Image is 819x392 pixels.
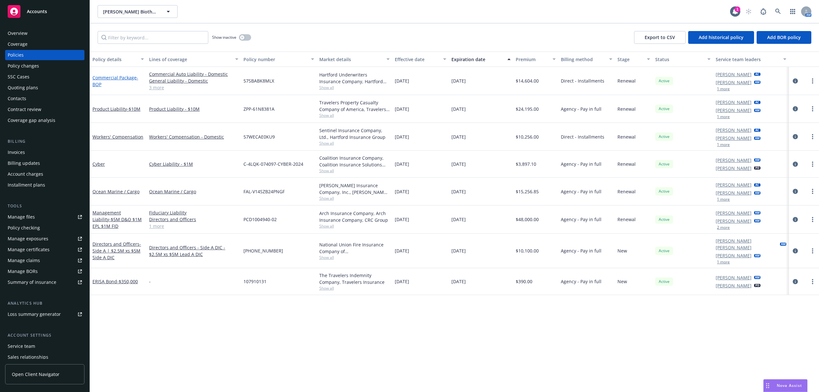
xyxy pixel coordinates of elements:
div: Arch Insurance Company, Arch Insurance Company, CRC Group [319,210,390,223]
div: Manage BORs [8,266,38,276]
button: Stage [615,52,653,67]
div: Expiration date [451,56,504,63]
div: Drag to move [764,380,772,392]
a: Policies [5,50,84,60]
a: circleInformation [791,77,799,85]
span: Show inactive [212,35,236,40]
div: Market details [319,56,383,63]
span: Show all [319,285,390,291]
button: Expiration date [449,52,513,67]
a: more [809,160,816,168]
button: Policy details [90,52,147,67]
span: Renewal [617,216,636,223]
a: [PERSON_NAME] [716,135,751,141]
a: Management Liability [92,210,142,229]
span: [DATE] [451,247,466,254]
a: Manage certificates [5,244,84,255]
span: Show all [319,223,390,229]
div: Manage files [8,212,35,222]
a: 1 more [149,223,238,229]
span: PCD1004940-02 [243,216,277,223]
a: more [809,133,816,140]
a: [PERSON_NAME] [716,189,751,196]
a: Coverage [5,39,84,49]
span: Add historical policy [699,34,743,40]
div: Service team [8,341,35,351]
button: [PERSON_NAME] Biotherapeutics, Inc. [98,5,178,18]
a: [PERSON_NAME] [716,157,751,164]
a: Manage exposures [5,234,84,244]
a: Ocean Marine / Cargo [92,188,139,195]
div: Overview [8,28,28,38]
span: 57SBABK8MLX [243,77,274,84]
button: Premium [513,52,559,67]
a: Service team [5,341,84,351]
span: [DATE] [451,77,466,84]
button: 1 more [717,197,730,201]
span: Show all [319,168,390,173]
span: [DATE] [451,161,466,167]
div: Contacts [8,93,26,104]
button: Service team leaders [713,52,789,67]
a: Directors and Officers - Side A DIC - $2.5M xs $5M Lead A DIC [149,244,238,258]
a: [PERSON_NAME] [716,99,751,106]
div: Tools [5,203,84,209]
div: Manage exposures [8,234,48,244]
div: Invoices [8,147,25,157]
a: 3 more [149,84,238,91]
div: [PERSON_NAME] Insurance Company, Inc., [PERSON_NAME] Group, [PERSON_NAME] Cargo [319,182,390,196]
a: [PERSON_NAME] [716,165,751,172]
a: Coverage gap analysis [5,115,84,125]
div: Hartford Underwriters Insurance Company, Hartford Insurance Group [319,71,390,85]
a: Policy checking [5,223,84,233]
div: 1 [735,6,740,12]
span: FAL-V14SZB24PNGF [243,188,285,195]
div: Premium [516,56,549,63]
a: [PERSON_NAME] [716,127,751,133]
div: Billing [5,138,84,145]
span: [DATE] [395,278,409,285]
a: [PERSON_NAME] [716,181,751,188]
span: Accounts [27,9,47,14]
span: $10,256.00 [516,133,539,140]
span: Show all [319,140,390,146]
a: [PERSON_NAME] [716,274,751,281]
div: Policies [8,50,24,60]
span: [DATE] [451,216,466,223]
span: Active [658,279,671,284]
a: Cyber [92,161,105,167]
div: Manage certificates [8,244,50,255]
button: Add BOR policy [757,31,811,44]
a: Switch app [786,5,799,18]
a: Cyber Liability - $1M [149,161,238,167]
button: Market details [317,52,392,67]
a: Manage files [5,212,84,222]
a: Report a Bug [757,5,770,18]
button: Export to CSV [634,31,686,44]
button: 1 more [717,115,730,119]
div: Account settings [5,332,84,339]
a: more [809,77,816,85]
button: 2 more [717,226,730,229]
span: Open Client Navigator [12,371,60,378]
a: [PERSON_NAME] [716,107,751,114]
span: Active [658,78,671,84]
span: $48,000.00 [516,216,539,223]
span: [DATE] [451,188,466,195]
span: $14,604.00 [516,77,539,84]
a: Directors and Officers [149,216,238,223]
a: Commercial Auto Liability - Domestic [149,71,238,77]
span: $15,256.85 [516,188,539,195]
span: Show all [319,85,390,90]
a: SSC Cases [5,72,84,82]
span: Active [658,188,671,194]
a: Invoices [5,147,84,157]
a: Search [772,5,784,18]
a: Manage claims [5,255,84,266]
div: Billing updates [8,158,40,168]
div: Policy number [243,56,307,63]
span: Active [658,134,671,140]
span: $24,195.00 [516,106,539,112]
button: Add historical policy [688,31,754,44]
span: ZPP-61N8381A [243,106,274,112]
